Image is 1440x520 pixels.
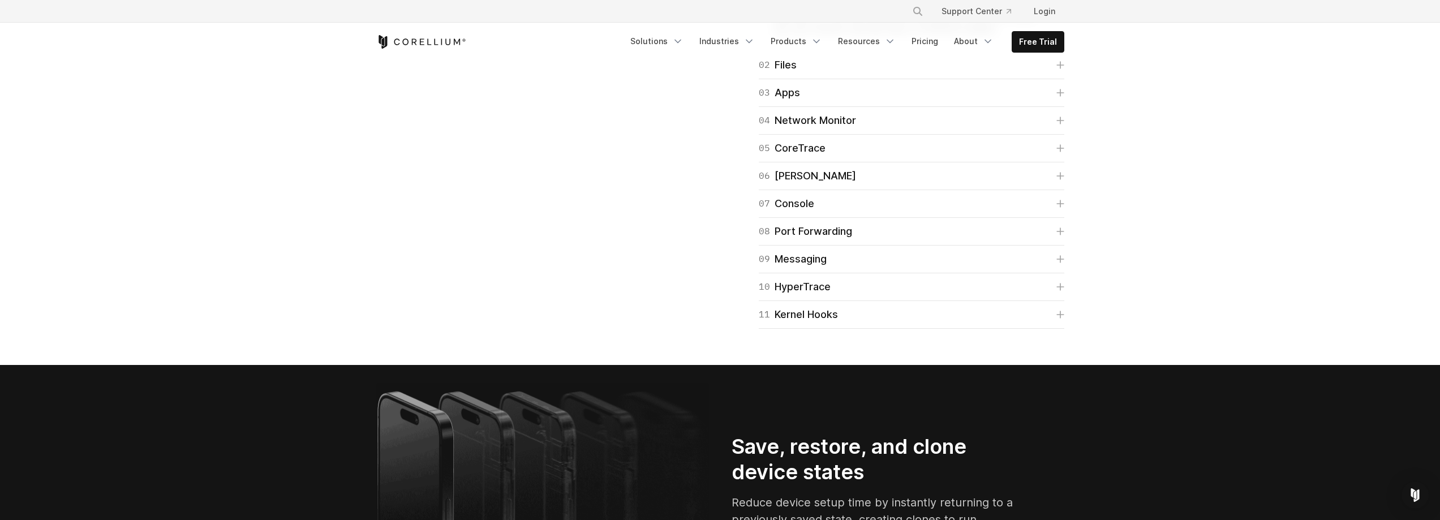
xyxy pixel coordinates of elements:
[624,31,1064,53] div: Navigation Menu
[759,307,770,323] span: 11
[905,31,945,51] a: Pricing
[759,251,827,267] div: Messaging
[732,434,1021,485] h2: Save, restore, and clone device states
[759,251,770,267] span: 09
[831,31,902,51] a: Resources
[759,307,838,323] div: Kernel Hooks
[1025,1,1064,22] a: Login
[764,31,829,51] a: Products
[759,140,1064,156] a: 05CoreTrace
[759,196,770,212] span: 07
[624,31,690,51] a: Solutions
[1402,482,1429,509] div: Open Intercom Messenger
[932,1,1020,22] a: Support Center
[759,140,826,156] div: CoreTrace
[759,85,770,101] span: 03
[759,279,1064,295] a: 10HyperTrace
[759,224,770,239] span: 08
[759,168,856,184] div: [PERSON_NAME]
[693,31,762,51] a: Industries
[759,251,1064,267] a: 09Messaging
[759,196,1064,212] a: 07Console
[759,57,797,73] div: Files
[759,279,831,295] div: HyperTrace
[759,57,1064,73] a: 02Files
[759,140,770,156] span: 05
[759,113,770,128] span: 04
[908,1,928,22] button: Search
[759,113,856,128] div: Network Monitor
[759,168,770,184] span: 06
[759,113,1064,128] a: 04Network Monitor
[899,1,1064,22] div: Navigation Menu
[759,224,1064,239] a: 08Port Forwarding
[759,85,800,101] div: Apps
[759,57,770,73] span: 02
[759,307,1064,323] a: 11Kernel Hooks
[759,168,1064,184] a: 06[PERSON_NAME]
[759,224,852,239] div: Port Forwarding
[1012,32,1064,52] a: Free Trial
[759,279,770,295] span: 10
[759,85,1064,101] a: 03Apps
[947,31,1000,51] a: About
[759,196,814,212] div: Console
[376,35,466,49] a: Corellium Home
